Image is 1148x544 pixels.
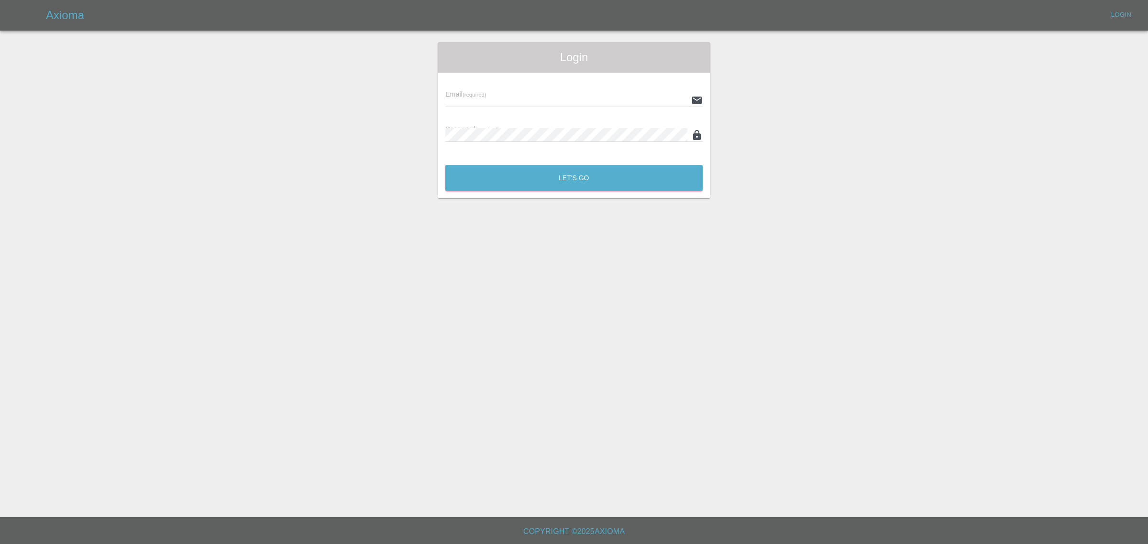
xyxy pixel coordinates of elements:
[445,125,499,133] span: Password
[475,127,499,132] small: (required)
[463,92,486,98] small: (required)
[8,525,1140,538] h6: Copyright © 2025 Axioma
[445,165,703,191] button: Let's Go
[46,8,84,23] h5: Axioma
[1106,8,1137,22] a: Login
[445,50,703,65] span: Login
[445,90,486,98] span: Email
